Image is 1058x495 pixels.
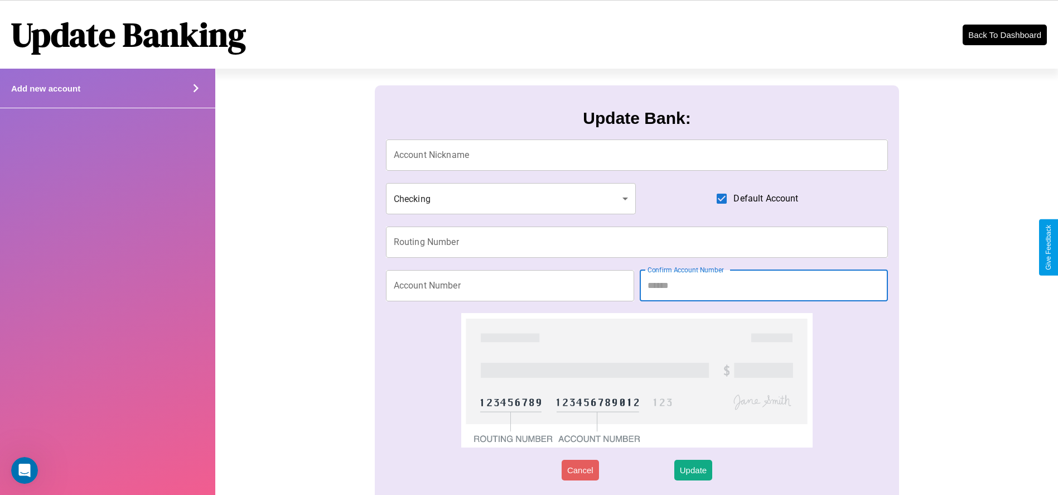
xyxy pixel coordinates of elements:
[461,313,813,448] img: check
[583,109,690,128] h3: Update Bank:
[386,183,636,214] div: Checking
[733,192,798,205] span: Default Account
[674,460,712,480] button: Update
[11,12,246,57] h1: Update Banking
[11,84,80,93] h4: Add new account
[11,457,38,484] iframe: Intercom live chat
[648,265,724,275] label: Confirm Account Number
[562,460,599,480] button: Cancel
[1045,225,1052,270] div: Give Feedback
[963,25,1047,45] button: Back To Dashboard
